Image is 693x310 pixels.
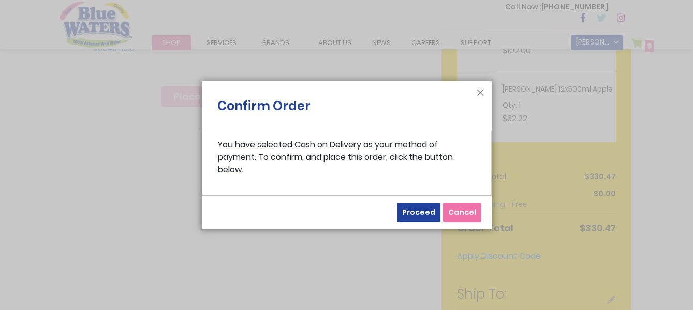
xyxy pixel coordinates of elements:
span: Proceed [402,207,435,217]
p: You have selected Cash on Delivery as your method of payment. To confirm, and place this order, c... [218,139,476,176]
h1: Confirm Order [217,97,311,121]
button: Proceed [397,203,440,222]
span: Cancel [448,207,476,217]
button: Cancel [443,203,481,222]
